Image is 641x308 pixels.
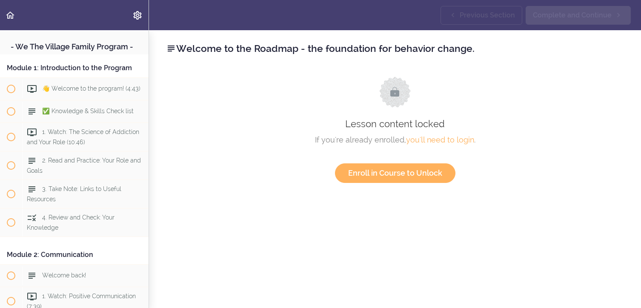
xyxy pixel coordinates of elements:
[166,41,624,56] h2: Welcome to the Roadmap - the foundation for behavior change.
[5,10,15,20] svg: Back to course curriculum
[335,163,455,183] a: Enroll in Course to Unlock
[27,157,141,174] span: 2. Read and Practice: Your Role and Goals
[441,6,522,25] a: Previous Section
[174,134,616,146] div: If you're already enrolled, .
[174,77,616,183] div: Lesson content locked
[132,10,143,20] svg: Settings Menu
[27,185,121,202] span: 3. Take Note: Links to Useful Resources
[406,135,474,144] a: you'll need to login
[42,85,140,92] span: 👋 Welcome to the program! (4:43)
[27,214,114,231] span: 4. Review and Check: Your Knowledge
[27,128,139,145] span: 1. Watch: The Science of Addiction and Your Role (10:46)
[533,10,612,20] span: Complete and Continue
[460,10,515,20] span: Previous Section
[42,272,86,279] span: Welcome back!
[526,6,631,25] a: Complete and Continue
[42,108,134,114] span: ✅ Knowledge & Skills Check list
